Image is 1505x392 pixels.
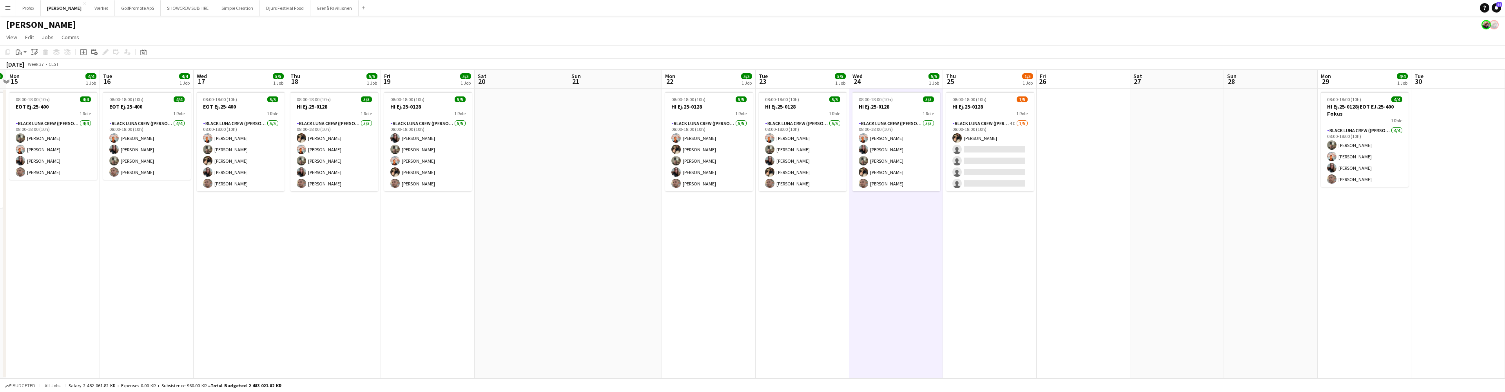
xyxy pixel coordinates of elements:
span: Jobs [42,34,54,41]
span: Edit [25,34,34,41]
button: Grenå Pavillionen [310,0,359,16]
span: Total Budgeted 2 483 021.82 KR [210,383,281,388]
button: GolfPromote ApS [115,0,161,16]
button: [PERSON_NAME] [41,0,88,16]
h1: [PERSON_NAME] [6,19,76,31]
span: View [6,34,17,41]
a: Comms [58,32,82,42]
button: Værket [88,0,115,16]
app-user-avatar: Danny Tranekær [1489,20,1499,29]
a: Edit [22,32,37,42]
app-user-avatar: Danny Tranekær [1481,20,1491,29]
button: Simple Creation [215,0,260,16]
a: View [3,32,20,42]
span: Comms [62,34,79,41]
button: SHOWCREW SUBHIRE [161,0,215,16]
span: Budgeted [13,383,35,388]
button: Profox [16,0,41,16]
div: [DATE] [6,60,24,68]
span: Week 37 [26,61,45,67]
span: 44 [1496,2,1502,7]
div: Salary 2 482 061.82 KR + Expenses 0.00 KR + Subsistence 960.00 KR = [69,383,281,388]
span: All jobs [43,383,62,388]
button: Djurs Festival Food [260,0,310,16]
a: Jobs [39,32,57,42]
button: Budgeted [4,381,36,390]
div: CEST [49,61,59,67]
a: 44 [1492,3,1501,13]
